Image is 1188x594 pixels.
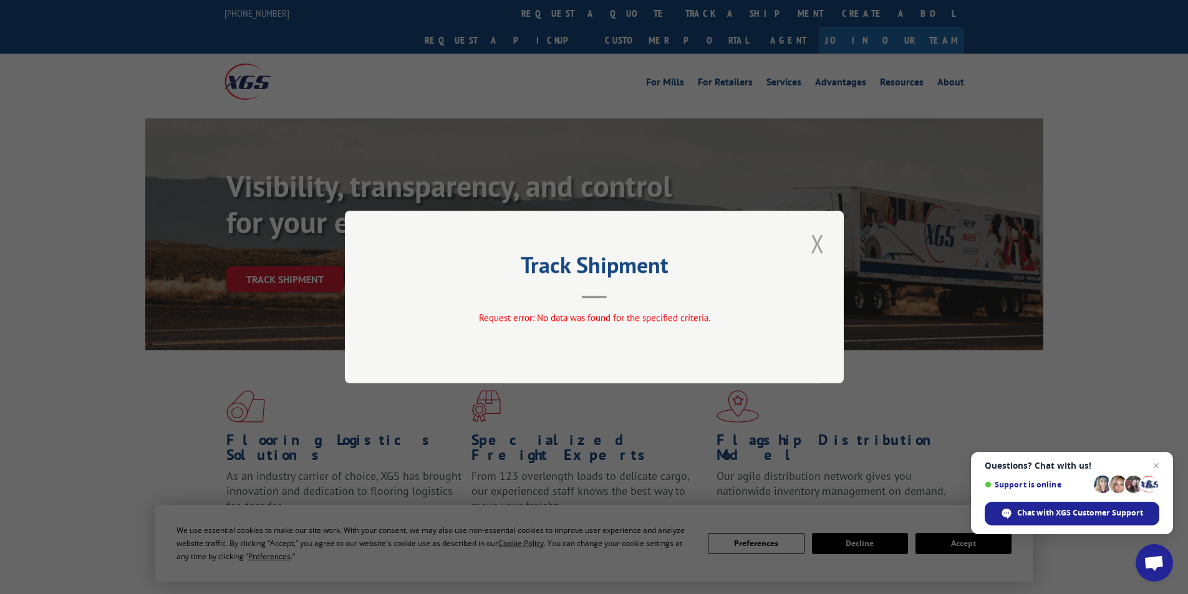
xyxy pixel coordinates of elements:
[985,502,1159,525] span: Chat with XGS Customer Support
[985,480,1089,489] span: Support is online
[1017,507,1143,519] span: Chat with XGS Customer Support
[985,461,1159,471] span: Questions? Chat with us!
[478,312,710,323] span: Request error: No data was found for the specified criteria.
[1136,544,1173,582] a: Open chat
[407,256,781,280] h2: Track Shipment
[807,226,828,261] button: Close modal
